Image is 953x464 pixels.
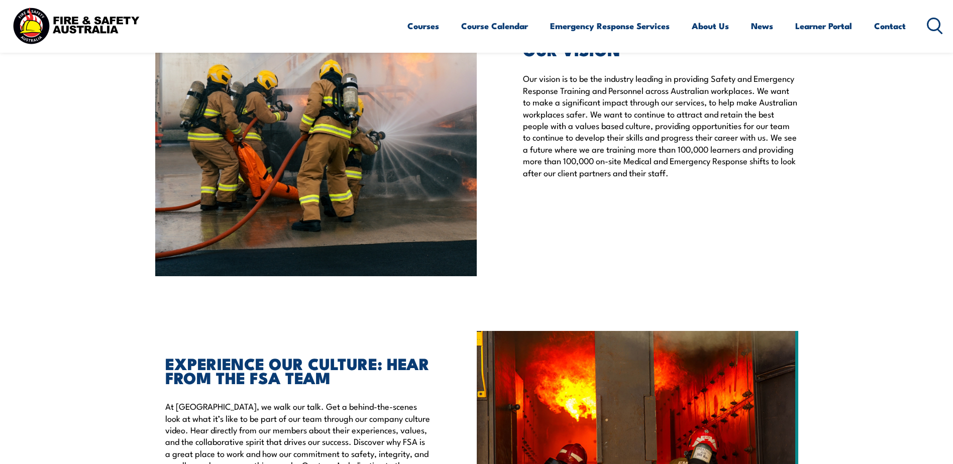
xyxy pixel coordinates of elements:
[461,13,528,39] a: Course Calendar
[523,72,798,178] p: Our vision is to be the industry leading in providing Safety and Emergency Response Training and ...
[550,13,670,39] a: Emergency Response Services
[407,13,439,39] a: Courses
[751,13,773,39] a: News
[165,356,431,384] h2: EXPERIENCE OUR CULTURE: HEAR FROM THE FSA TEAM
[692,13,729,39] a: About Us
[523,42,798,56] h2: OUR VISION
[874,13,906,39] a: Contact
[795,13,852,39] a: Learner Portal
